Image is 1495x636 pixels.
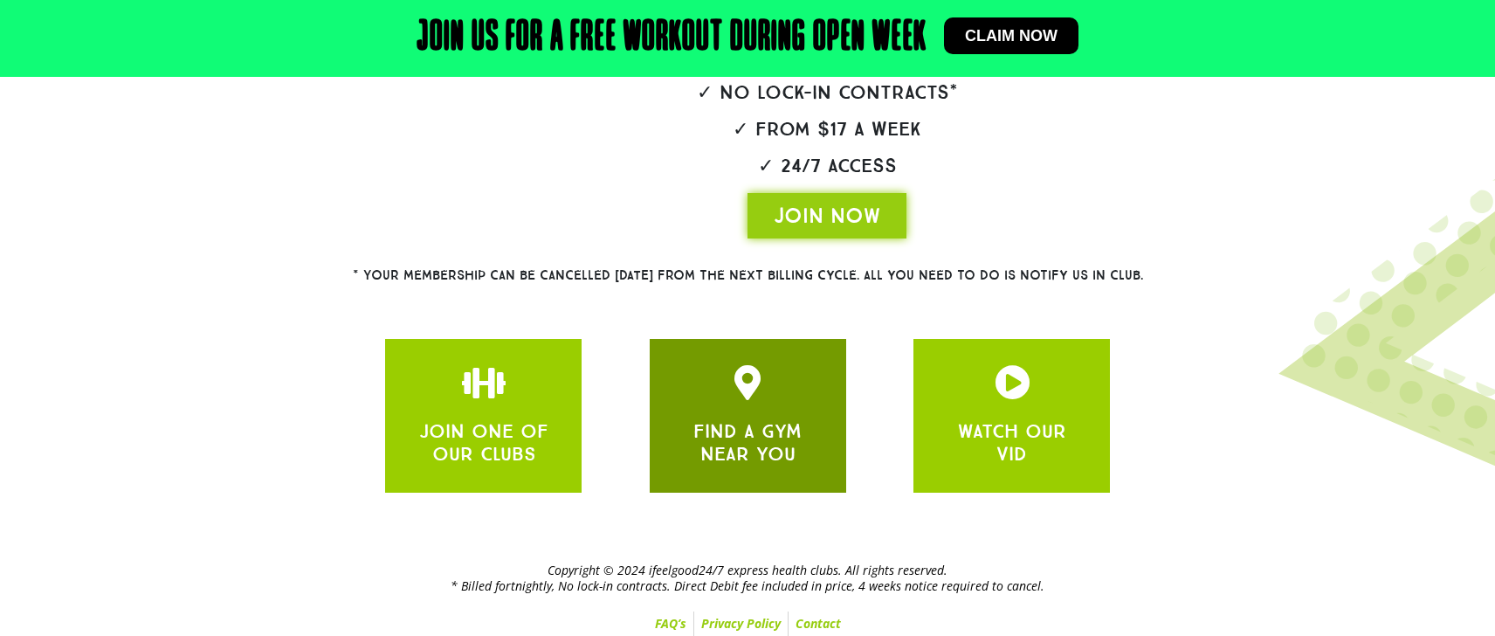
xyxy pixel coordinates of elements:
span: JOIN NOW [774,202,880,230]
a: FIND A GYM NEAR YOU [693,419,802,466]
a: JOIN ONE OF OUR CLUBS [466,365,501,400]
h2: * Your membership can be cancelled [DATE] from the next billing cycle. All you need to do is noti... [289,269,1206,282]
a: WATCH OUR VID [958,419,1066,466]
a: Claim now [944,17,1078,54]
h2: ✓ 24/7 Access [557,156,1097,176]
nav: Menu [189,612,1306,636]
a: JOIN ONE OF OUR CLUBS [419,419,548,466]
h2: ✓ No lock-in contracts* [557,83,1097,102]
a: JOIN ONE OF OUR CLUBS [995,365,1030,400]
a: Privacy Policy [694,612,788,636]
a: JOIN ONE OF OUR CLUBS [730,365,765,400]
h2: Join us for a free workout during open week [417,17,927,59]
a: JOIN NOW [747,193,906,238]
a: FAQ’s [648,612,693,636]
h2: Copyright © 2024 ifeelgood24/7 express health clubs. All rights reserved. * Billed fortnightly, N... [189,563,1306,594]
h2: ✓ From $17 a week [557,120,1097,139]
a: Contact [789,612,848,636]
span: Claim now [965,28,1058,44]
